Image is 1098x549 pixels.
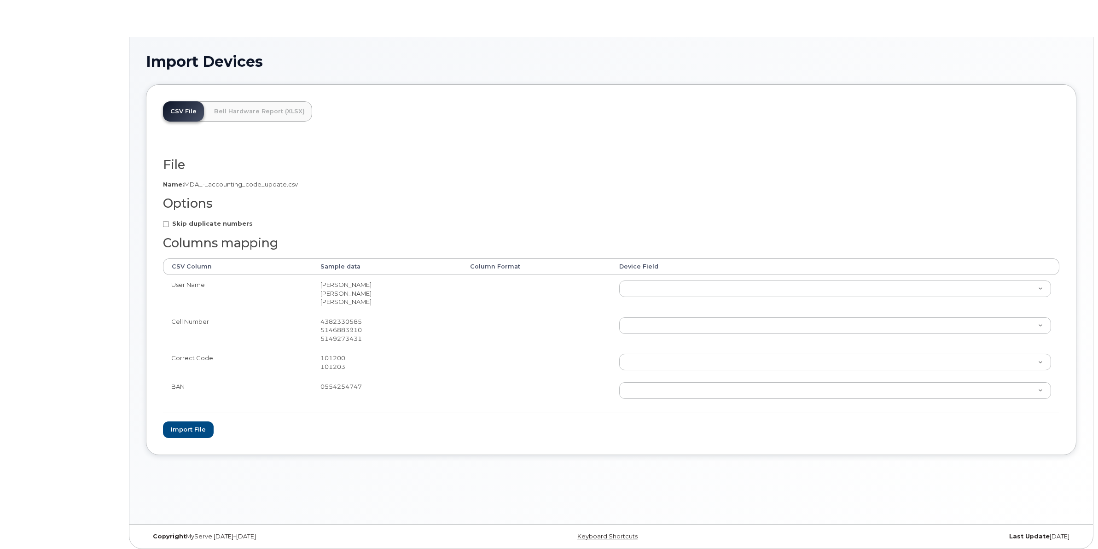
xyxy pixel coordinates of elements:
h2: Columns mapping [163,236,1059,250]
p: MDA_-_accounting_code_update.csv [163,180,1059,189]
a: Keyboard Shortcuts [577,533,638,540]
td: User Name [163,275,312,312]
strong: Skip duplicate numbers [172,220,253,227]
th: Column Format [462,258,611,275]
td: 101200 101203 [312,348,461,376]
th: Sample data [312,258,461,275]
th: Device Field [611,258,1059,275]
button: Import file [163,421,214,438]
strong: Last Update [1009,533,1050,540]
td: Cell Number [163,312,312,349]
strong: Copyright [153,533,186,540]
input: Skip duplicate numbers [163,221,169,227]
h1: Import Devices [146,53,1076,70]
h2: File [163,158,1059,172]
td: [PERSON_NAME] [PERSON_NAME] [PERSON_NAME] [312,275,461,312]
td: Correct Code [163,348,312,376]
h2: Options [163,197,1059,210]
td: 4382330585 5146883910 5149273431 [312,312,461,349]
th: CSV Column [163,258,312,275]
a: CSV File [163,101,204,122]
td: 0554254747 [312,377,461,404]
a: Bell Hardware Report (XLSX) [207,101,312,122]
strong: Name: [163,181,184,188]
div: MyServe [DATE]–[DATE] [146,533,456,540]
div: [DATE] [766,533,1076,540]
td: BAN [163,377,312,404]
